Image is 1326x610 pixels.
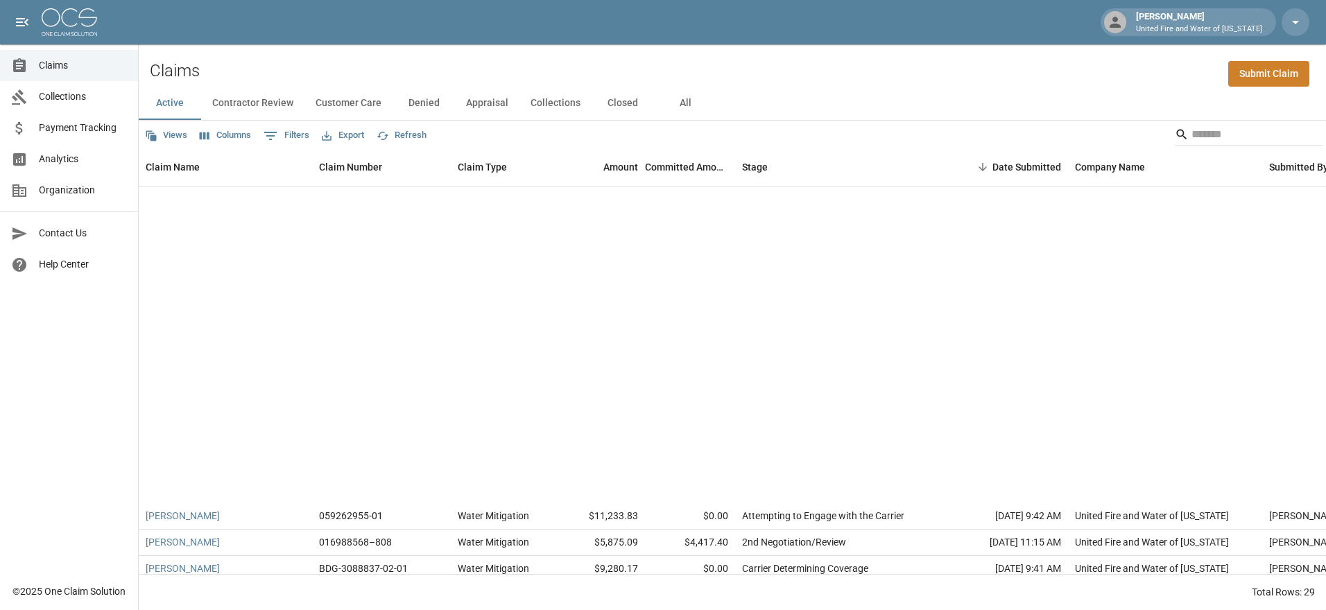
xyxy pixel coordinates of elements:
div: Claim Name [146,148,200,186]
img: ocs-logo-white-transparent.png [42,8,97,36]
button: All [654,87,716,120]
span: Payment Tracking [39,121,127,135]
div: Search [1175,123,1323,148]
div: Date Submitted [992,148,1061,186]
p: United Fire and Water of [US_STATE] [1136,24,1262,35]
div: Amount [603,148,638,186]
div: $4,417.40 [645,530,735,556]
span: Help Center [39,257,127,272]
button: Contractor Review [201,87,304,120]
a: Submit Claim [1228,61,1309,87]
div: [DATE] 11:15 AM [943,530,1068,556]
div: Claim Number [319,148,382,186]
div: $9,280.17 [555,556,645,582]
div: Claim Name [139,148,312,186]
span: Analytics [39,152,127,166]
div: Committed Amount [645,148,735,186]
button: Views [141,125,191,146]
span: Claims [39,58,127,73]
a: [PERSON_NAME] [146,535,220,549]
div: BDG-3088837-02-01 [319,561,408,575]
div: United Fire and Water of Louisiana [1075,535,1229,549]
div: 016988568–808 [319,535,392,549]
div: [PERSON_NAME] [1130,10,1268,35]
div: © 2025 One Claim Solution [12,584,126,598]
button: Appraisal [455,87,519,120]
span: Contact Us [39,226,127,241]
div: Water Mitigation [458,509,529,523]
div: [DATE] 9:42 AM [943,503,1068,530]
div: $0.00 [645,556,735,582]
h2: Claims [150,61,200,81]
button: Denied [393,87,455,120]
button: Select columns [196,125,255,146]
div: Attempting to Engage with the Carrier [742,509,904,523]
div: $0.00 [645,503,735,530]
div: 059262955-01 [319,509,383,523]
a: [PERSON_NAME] [146,561,220,575]
div: Stage [742,148,768,186]
div: $5,875.09 [555,530,645,556]
div: Stage [735,148,943,186]
div: Date Submitted [943,148,1068,186]
div: 2nd Negotiation/Review [742,535,846,549]
div: Water Mitigation [458,535,529,549]
div: Company Name [1075,148,1145,186]
div: dynamic tabs [139,87,1326,120]
button: Sort [973,157,992,177]
button: Customer Care [304,87,393,120]
div: Carrier Determining Coverage [742,561,868,575]
div: Claim Number [312,148,451,186]
span: Organization [39,183,127,198]
button: Refresh [373,125,430,146]
button: Closed [592,87,654,120]
div: $11,233.83 [555,503,645,530]
div: Claim Type [458,148,507,186]
div: Claim Type [451,148,555,186]
button: Show filters [260,125,313,147]
button: Export [318,125,368,146]
div: Water Mitigation [458,561,529,575]
div: Company Name [1068,148,1262,186]
div: Amount [555,148,645,186]
button: Collections [519,87,592,120]
span: Collections [39,89,127,104]
div: Committed Amount [645,148,728,186]
button: Active [139,87,201,120]
button: open drawer [8,8,36,36]
div: Total Rows: 29 [1252,585,1315,599]
div: United Fire and Water of Louisiana [1075,561,1229,575]
div: [DATE] 9:41 AM [943,556,1068,582]
a: [PERSON_NAME] [146,509,220,523]
div: United Fire and Water of Louisiana [1075,509,1229,523]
